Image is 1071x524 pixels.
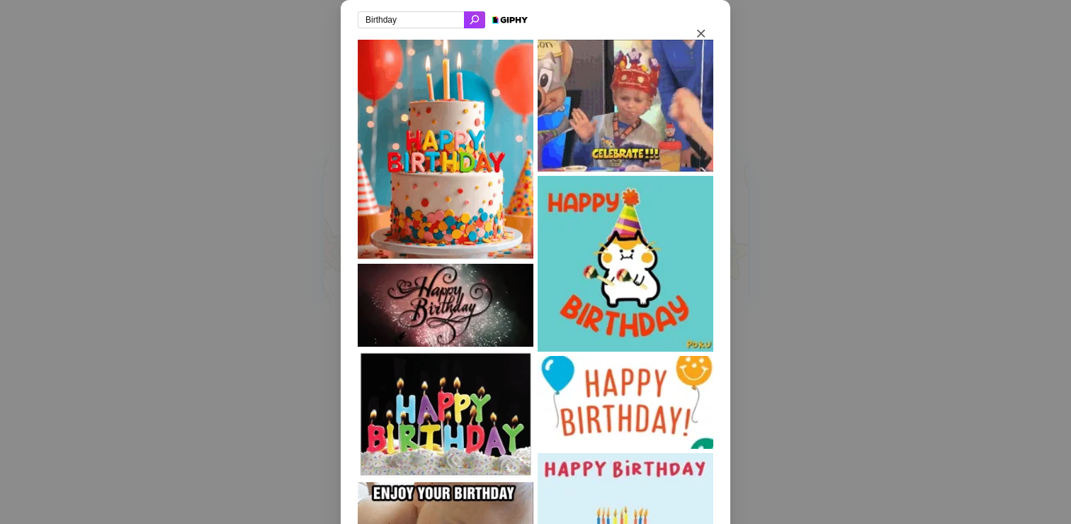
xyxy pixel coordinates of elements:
img: Happy Birthday Celebration GIF by Poku Meow [538,176,713,352]
img: Happy Birthday GIF [358,264,533,347]
img: Happy Birthday Party GIF [358,40,533,260]
input: Search GIPHY [358,11,464,28]
img: Powered by Giphy [485,11,528,28]
button: Close [697,14,705,54]
img: Excited Happy Birthday GIF [538,40,713,172]
img: Happy Birthday GIF [358,351,533,478]
img: Happy Birthday GIF by Eat'n Park [538,356,713,449]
